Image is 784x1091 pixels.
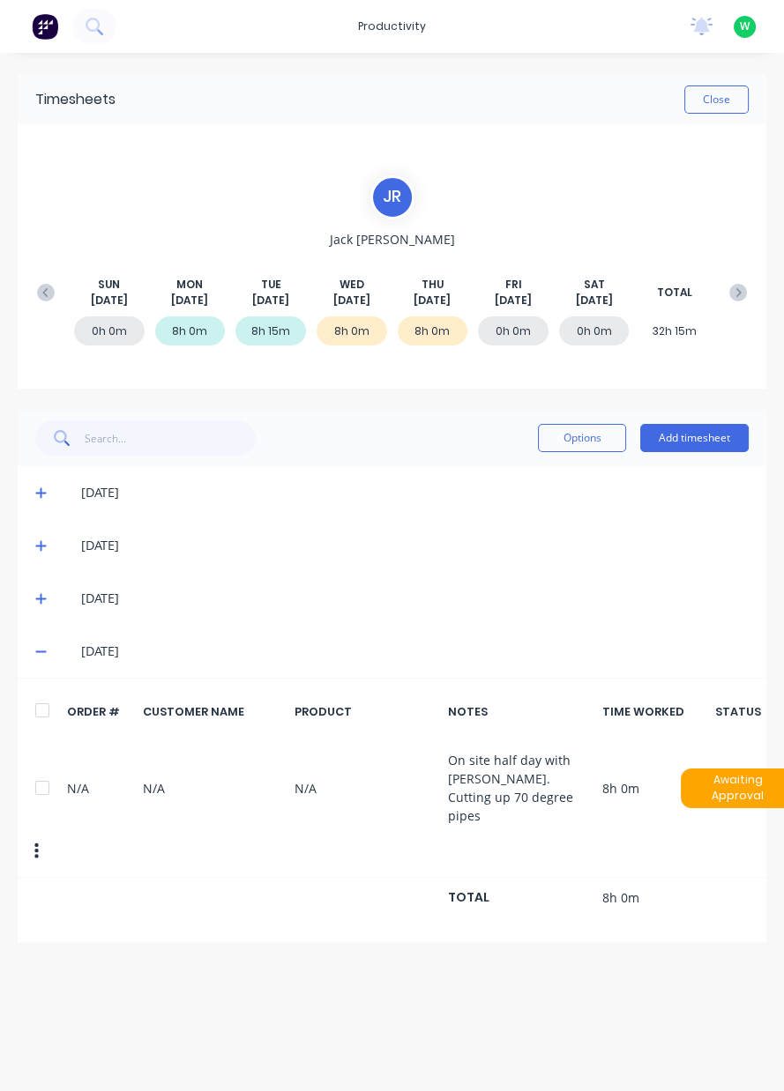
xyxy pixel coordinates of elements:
div: TIME WORKED [602,703,717,720]
span: SAT [584,277,605,293]
span: [DATE] [91,293,128,308]
div: CUSTOMER NAME [143,703,284,720]
button: Close [684,85,749,114]
img: Factory [32,13,58,40]
div: Timesheets [35,89,116,110]
div: PRODUCT [295,703,438,720]
div: 0h 0m [559,316,630,345]
div: [DATE] [81,642,749,661]
div: productivity [349,13,435,40]
span: TUE [261,277,281,293]
div: [DATE] [81,589,749,608]
div: 0h 0m [478,316,549,345]
div: [DATE] [81,483,749,502]
span: [DATE] [333,293,370,308]
div: STATUS [727,703,749,720]
span: TOTAL [657,285,692,301]
span: WED [340,277,364,293]
span: W [740,19,750,34]
span: [DATE] [252,293,289,308]
div: ORDER # [67,703,133,720]
span: MON [176,277,203,293]
span: [DATE] [414,293,451,308]
span: [DATE] [171,293,208,308]
button: Add timesheet [640,424,749,452]
div: 8h 15m [235,316,306,345]
div: 8h 0m [398,316,468,345]
span: FRI [504,277,521,293]
span: Jack [PERSON_NAME] [330,230,455,249]
div: [DATE] [81,536,749,555]
span: [DATE] [576,293,613,308]
div: J R [370,175,414,219]
div: 0h 0m [74,316,145,345]
span: [DATE] [495,293,532,308]
button: Options [538,424,626,452]
span: THU [422,277,444,293]
span: SUN [98,277,120,293]
div: 8h 0m [155,316,226,345]
input: Search... [85,420,257,456]
div: 32h 15m [639,316,710,345]
div: NOTES [448,703,592,720]
div: 8h 0m [317,316,387,345]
